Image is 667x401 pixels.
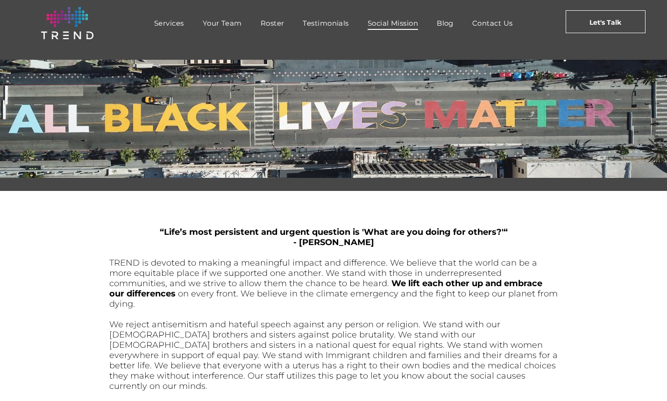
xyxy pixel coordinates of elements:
[358,16,427,30] a: Social Mission
[589,11,621,34] span: Let's Talk
[251,16,294,30] a: Roster
[293,16,358,30] a: Testimonials
[109,288,558,309] span: on every front. We believe in the climate emergency and the fight to keep our planet from dying.
[41,7,93,39] img: logo
[109,278,542,299] span: We lift each other up and embrace our differences
[566,10,646,33] a: Let's Talk
[193,16,251,30] a: Your Team
[145,16,193,30] a: Services
[293,237,374,247] span: - [PERSON_NAME]
[463,16,522,30] a: Contact Us
[160,227,508,237] span: “Life’s most persistent and urgent question is 'What are you doing for others?'“
[109,258,537,288] span: TREND is devoted to making a meaningful impact and difference. We believe that the world can be a...
[109,319,558,391] span: We reject antisemitism and hateful speech against any person or religion. We stand with our [DEMO...
[427,16,463,30] a: Blog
